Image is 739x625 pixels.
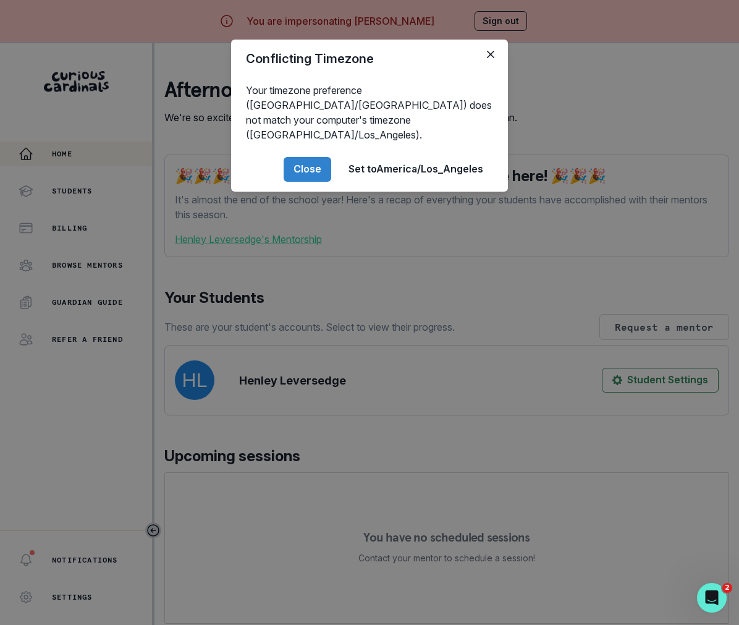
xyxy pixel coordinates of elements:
[339,157,493,182] button: Set toAmerica/Los_Angeles
[481,45,500,64] button: Close
[231,40,508,78] header: Conflicting Timezone
[284,157,331,182] button: Close
[697,583,727,613] iframe: Intercom live chat
[231,78,508,147] div: Your timezone preference ([GEOGRAPHIC_DATA]/[GEOGRAPHIC_DATA]) does not match your computer's tim...
[722,583,732,593] span: 2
